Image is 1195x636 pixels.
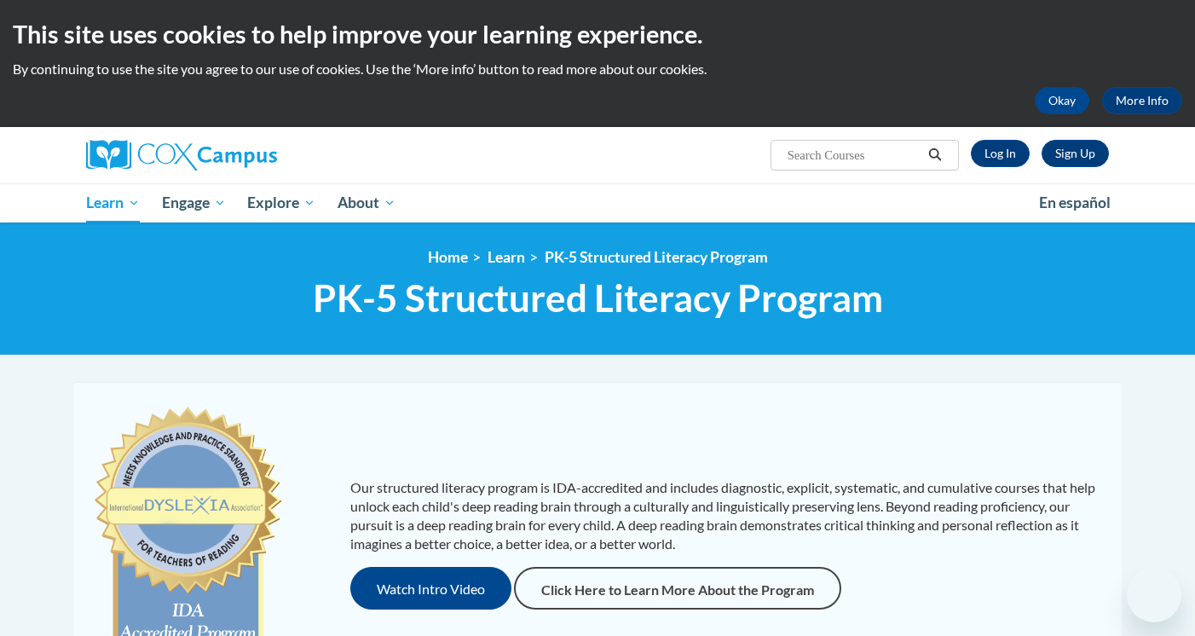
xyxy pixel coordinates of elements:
[61,183,1134,223] div: Main menu
[13,17,1182,51] h2: This site uses cookies to help improve your learning experience.
[488,248,525,266] a: Learn
[545,248,768,266] a: PK-5 Structured Literacy Program
[313,275,883,321] span: PK-5 Structured Literacy Program
[514,567,841,610] a: Click Here to Learn More About the Program
[922,145,948,165] button: Search
[338,193,395,213] span: About
[162,193,226,213] span: Engage
[1039,194,1111,211] span: En español
[428,248,468,266] a: Home
[350,567,511,610] button: Watch Intro Video
[1127,568,1181,622] iframe: Button to launch messaging window
[1035,87,1089,114] button: Okay
[350,478,1105,553] p: Our structured literacy program is IDA-accredited and includes diagnostic, explicit, systematic, ...
[1102,87,1182,114] a: More Info
[247,193,315,213] span: Explore
[326,183,407,223] a: About
[236,183,326,223] a: Explore
[1042,140,1109,167] a: Register
[1028,185,1122,221] a: En español
[86,140,410,171] a: Cox Campus
[151,183,237,223] a: Engage
[13,60,1182,78] p: By continuing to use the site you agree to our use of cookies. Use the ‘More info’ button to read...
[786,145,922,165] input: Search Courses
[86,193,140,213] span: Learn
[971,140,1030,167] a: Log In
[75,183,151,223] a: Learn
[86,140,277,171] img: Cox Campus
